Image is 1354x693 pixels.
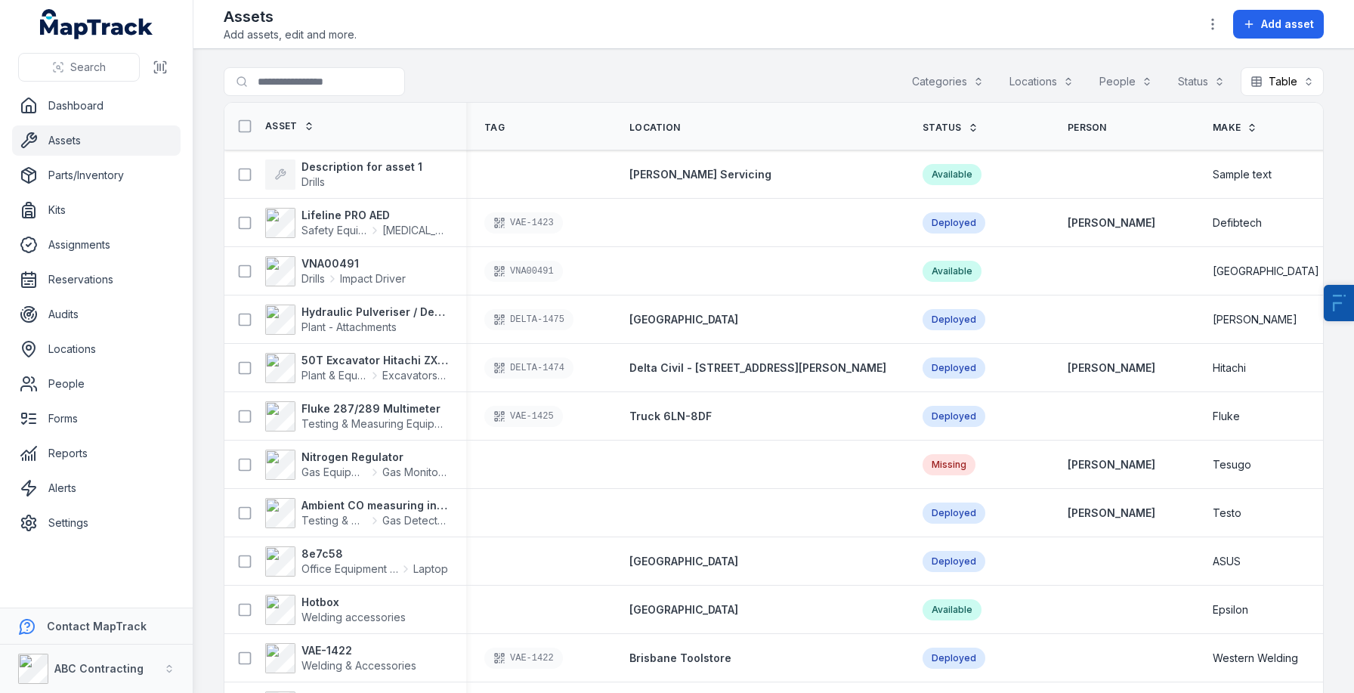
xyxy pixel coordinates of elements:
[301,643,416,658] strong: VAE-1422
[265,120,298,132] span: Asset
[301,450,448,465] strong: Nitrogen Regulator
[301,401,448,416] strong: Fluke 287/289 Multimeter
[923,551,985,572] div: Deployed
[413,562,448,577] span: Laptop
[923,599,981,620] div: Available
[484,122,505,134] span: Tag
[1213,409,1240,424] span: Fluke
[12,369,181,399] a: People
[12,334,181,364] a: Locations
[265,595,406,625] a: HotboxWelding accessories
[629,410,712,422] span: Truck 6LN-8DF
[224,27,357,42] span: Add assets, edit and more.
[12,508,181,538] a: Settings
[265,643,416,673] a: VAE-1422Welding & Accessories
[1168,67,1235,96] button: Status
[12,91,181,121] a: Dashboard
[301,271,325,286] span: Drills
[301,611,406,623] span: Welding accessories
[12,230,181,260] a: Assignments
[47,620,147,633] strong: Contact MapTrack
[629,555,738,568] span: [GEOGRAPHIC_DATA]
[1068,457,1155,472] a: [PERSON_NAME]
[12,404,181,434] a: Forms
[382,513,448,528] span: Gas Detectors
[629,651,731,664] span: Brisbane Toolstore
[12,125,181,156] a: Assets
[1213,264,1319,279] span: [GEOGRAPHIC_DATA]
[301,208,448,223] strong: Lifeline PRO AED
[629,122,680,134] span: Location
[1213,554,1241,569] span: ASUS
[265,353,448,383] a: 50T Excavator Hitachi ZX350Plant & EquipmentExcavators & Plant
[265,256,406,286] a: VNA00491DrillsImpact Driver
[923,212,985,234] div: Deployed
[629,360,886,376] a: Delta Civil - [STREET_ADDRESS][PERSON_NAME]
[629,651,731,666] a: Brisbane Toolstore
[629,167,771,182] a: [PERSON_NAME] Servicing
[265,305,448,335] a: Hydraulic Pulveriser / Demolition ShearPlant - Attachments
[484,406,563,427] div: VAE-1425
[1261,17,1314,32] span: Add asset
[1068,215,1155,230] a: [PERSON_NAME]
[1000,67,1084,96] button: Locations
[1068,122,1107,134] span: Person
[923,454,975,475] div: Missing
[629,361,886,374] span: Delta Civil - [STREET_ADDRESS][PERSON_NAME]
[12,299,181,329] a: Audits
[301,595,406,610] strong: Hotbox
[301,353,448,368] strong: 50T Excavator Hitachi ZX350
[1213,215,1262,230] span: Defibtech
[1090,67,1162,96] button: People
[340,271,406,286] span: Impact Driver
[12,160,181,190] a: Parts/Inventory
[301,417,459,430] span: Testing & Measuring Equipment
[265,401,448,432] a: Fluke 287/289 MultimeterTesting & Measuring Equipment
[629,168,771,181] span: [PERSON_NAME] Servicing
[629,603,738,616] span: [GEOGRAPHIC_DATA]
[1213,457,1251,472] span: Tesugo
[1213,122,1257,134] a: Make
[923,122,962,134] span: Status
[301,562,398,577] span: Office Equipment & IT
[382,465,448,480] span: Gas Monitors - Methane
[923,164,981,185] div: Available
[484,357,573,379] div: DELTA-1474
[18,53,140,82] button: Search
[382,368,448,383] span: Excavators & Plant
[301,546,448,562] strong: 8e7c58
[265,208,448,238] a: Lifeline PRO AEDSafety Equipment[MEDICAL_DATA]
[265,450,448,480] a: Nitrogen RegulatorGas EquipmentGas Monitors - Methane
[629,554,738,569] a: [GEOGRAPHIC_DATA]
[484,261,563,282] div: VNA00491
[301,305,448,320] strong: Hydraulic Pulveriser / Demolition Shear
[923,261,981,282] div: Available
[1213,360,1246,376] span: Hitachi
[1068,506,1155,521] a: [PERSON_NAME]
[224,6,357,27] h2: Assets
[301,498,448,513] strong: Ambient CO measuring instrument
[1213,167,1272,182] span: Sample text
[902,67,994,96] button: Categories
[70,60,106,75] span: Search
[923,503,985,524] div: Deployed
[265,159,422,190] a: Description for asset 1Drills
[1213,602,1248,617] span: Epsilon
[12,438,181,469] a: Reports
[301,320,397,333] span: Plant - Attachments
[1241,67,1324,96] button: Table
[484,309,573,330] div: DELTA-1475
[923,309,985,330] div: Deployed
[301,659,416,672] span: Welding & Accessories
[484,648,563,669] div: VAE-1422
[301,465,367,480] span: Gas Equipment
[265,498,448,528] a: Ambient CO measuring instrumentTesting & Measuring EquipmentGas Detectors
[1068,360,1155,376] a: [PERSON_NAME]
[1213,651,1298,666] span: Western Welding
[923,406,985,427] div: Deployed
[629,312,738,327] a: [GEOGRAPHIC_DATA]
